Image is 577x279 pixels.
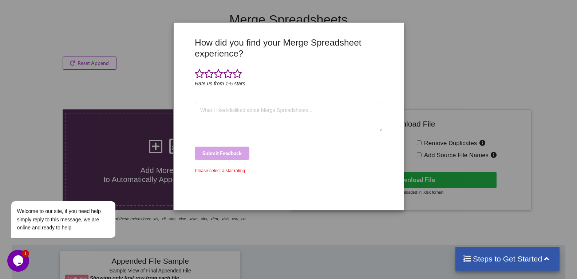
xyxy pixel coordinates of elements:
[7,250,31,272] iframe: chat widget
[195,167,382,174] div: Please select a star rating
[195,37,382,59] h3: How did you find your Merge Spreadsheet experience?
[195,81,245,86] i: Rate us from 1-5 stars
[7,135,138,246] iframe: chat widget
[463,254,553,263] h4: Steps to Get Started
